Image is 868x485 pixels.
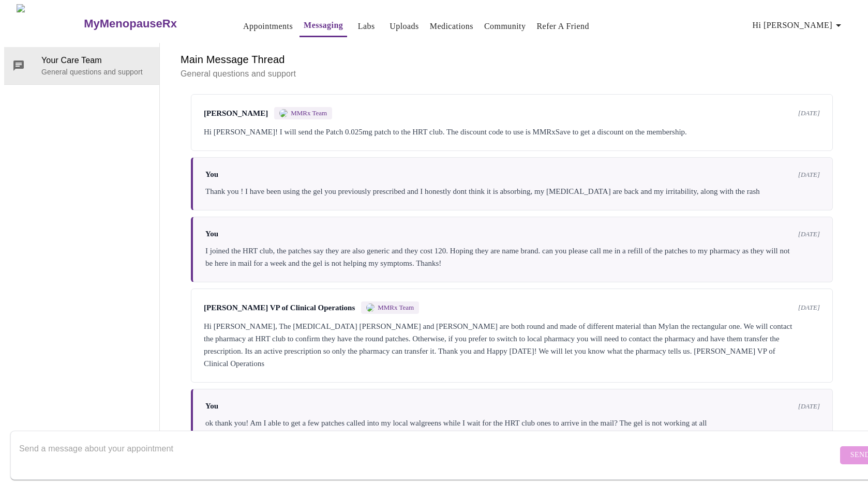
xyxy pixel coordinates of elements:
span: [PERSON_NAME] VP of Clinical Operations [204,304,355,312]
p: General questions and support [181,68,843,80]
h3: MyMenopauseRx [84,17,177,31]
button: Medications [426,16,477,37]
img: MMRX [366,304,375,312]
h6: Main Message Thread [181,51,843,68]
textarea: Send a message about your appointment [19,438,837,472]
div: Hi [PERSON_NAME]! I will send the Patch 0.025mg patch to the HRT club. The discount code to use i... [204,126,820,138]
button: Appointments [239,16,297,37]
span: [DATE] [798,230,820,238]
span: MMRx Team [291,109,327,117]
p: General questions and support [41,67,151,77]
img: MMRX [279,109,288,117]
span: Your Care Team [41,54,151,67]
button: Messaging [300,15,347,37]
button: Refer a Friend [532,16,593,37]
span: [DATE] [798,304,820,312]
a: Messaging [304,18,343,33]
a: Community [484,19,526,34]
span: You [205,170,218,179]
a: Medications [430,19,473,34]
a: MyMenopauseRx [83,6,218,42]
span: [PERSON_NAME] [204,109,268,118]
div: Thank you ! I have been using the gel you previously prescribed and I honestly dont think it is a... [205,185,820,198]
span: [DATE] [798,109,820,117]
span: Hi [PERSON_NAME] [753,18,845,33]
a: Labs [358,19,375,34]
div: ok thank you! Am I able to get a few patches called into my local walgreens while I wait for the ... [205,417,820,429]
span: [DATE] [798,171,820,179]
a: Refer a Friend [536,19,589,34]
a: Uploads [390,19,419,34]
button: Uploads [385,16,423,37]
span: You [205,402,218,411]
div: Hi [PERSON_NAME], The [MEDICAL_DATA] [PERSON_NAME] and [PERSON_NAME] are both round and made of d... [204,320,820,370]
button: Hi [PERSON_NAME] [749,15,849,36]
div: I joined the HRT club, the patches say they are also generic and they cost 120. Hoping they are n... [205,245,820,269]
div: Your Care TeamGeneral questions and support [4,47,159,84]
span: MMRx Team [378,304,414,312]
button: Labs [350,16,383,37]
button: Community [480,16,530,37]
a: Appointments [243,19,293,34]
span: You [205,230,218,238]
span: [DATE] [798,402,820,411]
img: MyMenopauseRx Logo [17,4,83,43]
